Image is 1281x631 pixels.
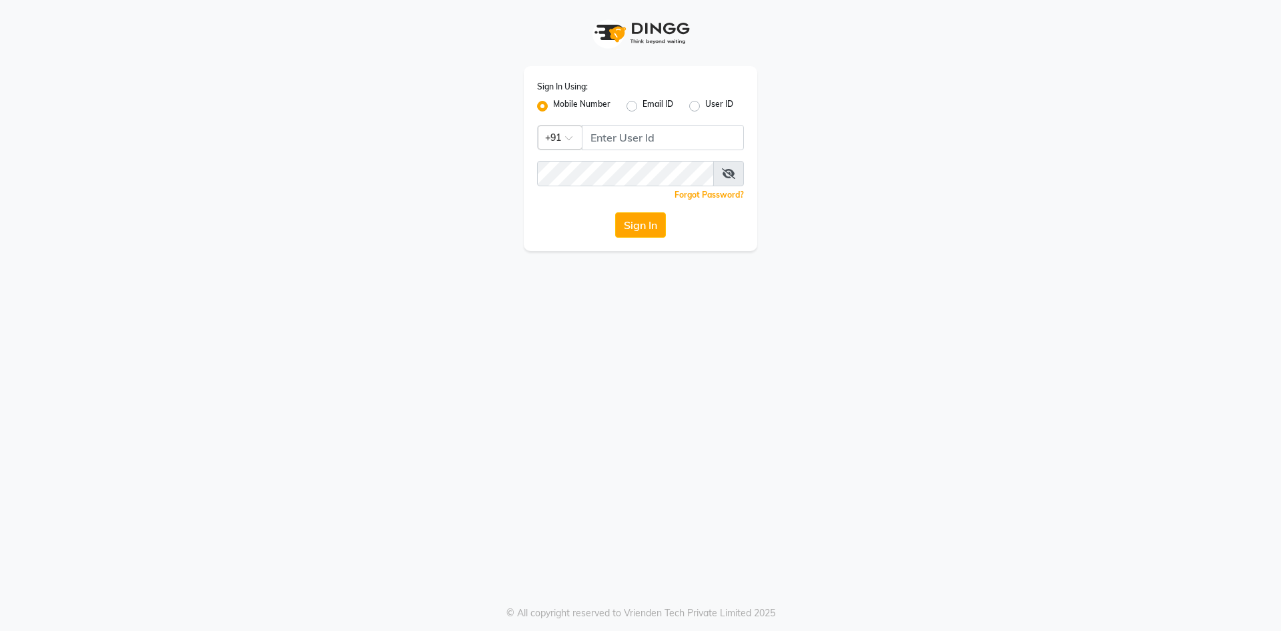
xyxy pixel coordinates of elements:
label: Email ID [643,98,673,114]
label: Sign In Using: [537,81,588,93]
input: Username [537,161,714,186]
input: Username [582,125,744,150]
label: Mobile Number [553,98,610,114]
label: User ID [705,98,733,114]
button: Sign In [615,212,666,238]
a: Forgot Password? [675,190,744,200]
img: logo1.svg [587,13,694,53]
